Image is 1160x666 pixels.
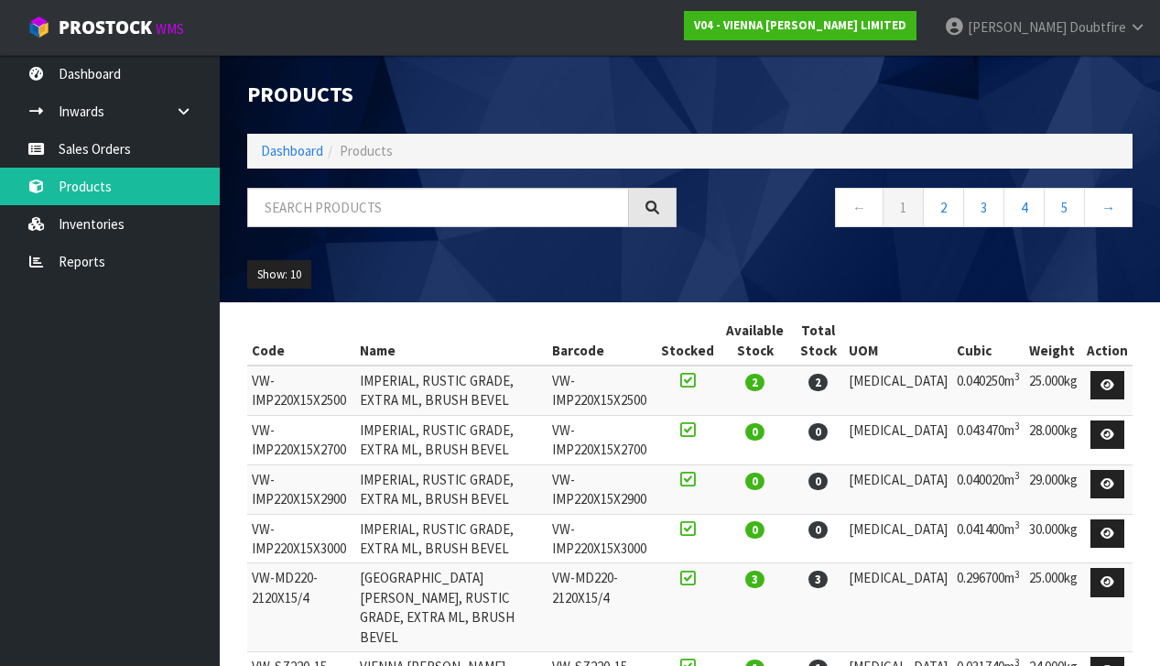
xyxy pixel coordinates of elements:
[745,473,764,490] span: 0
[968,18,1067,36] span: [PERSON_NAME]
[1024,514,1082,563] td: 30.000kg
[1014,519,1020,531] sup: 3
[340,142,393,159] span: Products
[1014,420,1020,432] sup: 3
[1024,563,1082,652] td: 25.000kg
[247,366,355,415] td: VW-IMP220X15X2500
[1024,316,1082,366] th: Weight
[844,316,952,366] th: UOM
[547,316,656,366] th: Barcode
[247,563,355,652] td: VW-MD220-2120X15/4
[247,464,355,514] td: VW-IMP220X15X2900
[952,415,1024,464] td: 0.043470m
[1084,188,1133,227] a: →
[247,188,629,227] input: Search products
[835,188,884,227] a: ←
[1014,370,1020,383] sup: 3
[247,415,355,464] td: VW-IMP220X15X2700
[745,521,764,539] span: 0
[883,188,924,227] a: 1
[792,316,844,366] th: Total Stock
[844,366,952,415] td: [MEDICAL_DATA]
[694,17,906,33] strong: V04 - VIENNA [PERSON_NAME] LIMITED
[1044,188,1085,227] a: 5
[59,16,152,39] span: ProStock
[844,464,952,514] td: [MEDICAL_DATA]
[808,571,828,588] span: 3
[952,563,1024,652] td: 0.296700m
[745,423,764,441] span: 0
[1024,366,1082,415] td: 25.000kg
[1014,469,1020,482] sup: 3
[719,316,792,366] th: Available Stock
[844,415,952,464] td: [MEDICAL_DATA]
[952,464,1024,514] td: 0.040020m
[923,188,964,227] a: 2
[547,464,656,514] td: VW-IMP220X15X2900
[355,464,547,514] td: IMPERIAL, RUSTIC GRADE, EXTRA ML, BRUSH BEVEL
[1024,464,1082,514] td: 29.000kg
[808,374,828,391] span: 2
[745,374,764,391] span: 2
[355,563,547,652] td: [GEOGRAPHIC_DATA][PERSON_NAME], RUSTIC GRADE, EXTRA ML, BRUSH BEVEL
[963,188,1004,227] a: 3
[656,316,719,366] th: Stocked
[547,563,656,652] td: VW-MD220-2120X15/4
[247,316,355,366] th: Code
[547,514,656,563] td: VW-IMP220X15X3000
[844,514,952,563] td: [MEDICAL_DATA]
[952,514,1024,563] td: 0.041400m
[1069,18,1126,36] span: Doubtfire
[952,366,1024,415] td: 0.040250m
[355,316,547,366] th: Name
[1014,568,1020,581] sup: 3
[1003,188,1045,227] a: 4
[547,366,656,415] td: VW-IMP220X15X2500
[844,563,952,652] td: [MEDICAL_DATA]
[27,16,50,38] img: cube-alt.png
[1024,415,1082,464] td: 28.000kg
[156,20,184,38] small: WMS
[355,514,547,563] td: IMPERIAL, RUSTIC GRADE, EXTRA ML, BRUSH BEVEL
[247,82,677,106] h1: Products
[355,415,547,464] td: IMPERIAL, RUSTIC GRADE, EXTRA ML, BRUSH BEVEL
[247,514,355,563] td: VW-IMP220X15X3000
[261,142,323,159] a: Dashboard
[952,316,1024,366] th: Cubic
[547,415,656,464] td: VW-IMP220X15X2700
[247,260,311,289] button: Show: 10
[355,366,547,415] td: IMPERIAL, RUSTIC GRADE, EXTRA ML, BRUSH BEVEL
[808,473,828,490] span: 0
[1082,316,1133,366] th: Action
[808,423,828,441] span: 0
[704,188,1133,233] nav: Page navigation
[808,521,828,539] span: 0
[745,571,764,588] span: 3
